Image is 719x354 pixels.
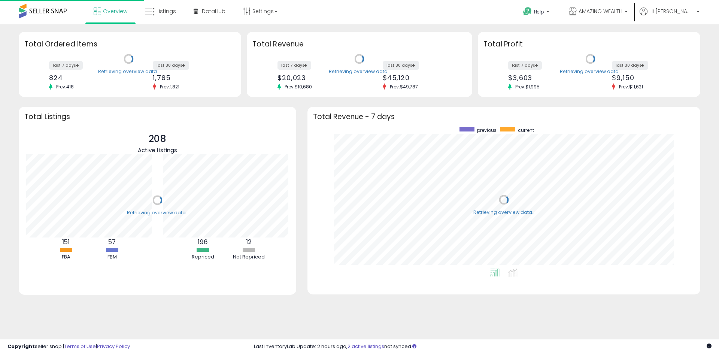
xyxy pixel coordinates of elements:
[98,68,159,75] div: Retrieving overview data..
[534,9,544,15] span: Help
[649,7,694,15] span: Hi [PERSON_NAME]
[473,209,534,216] div: Retrieving overview data..
[127,209,188,216] div: Retrieving overview data..
[523,7,532,16] i: Get Help
[329,68,390,75] div: Retrieving overview data..
[560,68,621,75] div: Retrieving overview data..
[579,7,622,15] span: AMAZING WEALTH
[103,7,127,15] span: Overview
[640,7,700,24] a: Hi [PERSON_NAME]
[517,1,557,24] a: Help
[157,7,176,15] span: Listings
[202,7,225,15] span: DataHub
